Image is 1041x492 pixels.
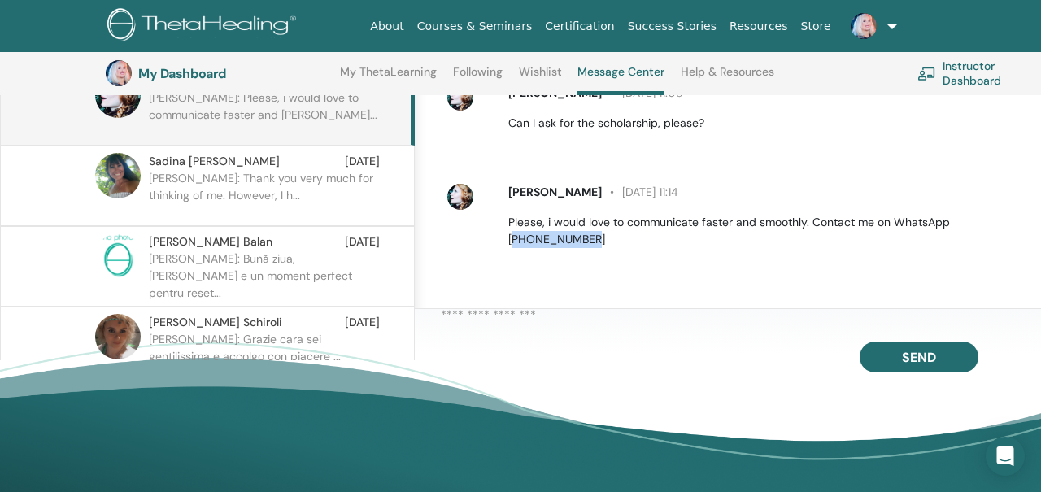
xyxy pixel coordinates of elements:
p: [PERSON_NAME]: Thank you very much for thinking of me. However, I h... [149,170,385,219]
img: default.jpg [95,314,141,359]
span: Send [902,349,936,366]
a: My ThetaLearning [340,65,437,91]
img: logo.png [107,8,302,45]
button: Send [860,342,978,372]
span: Sadina [PERSON_NAME] [149,153,280,170]
span: [DATE] 11:14 [602,185,678,199]
a: Following [453,65,503,91]
p: Please, i would love to communicate faster and smoothly. Contact me on WhatsApp [PHONE_NUMBER] [508,214,1022,248]
span: [DATE] [345,233,380,250]
img: no-photo.png [95,233,141,279]
a: About [364,11,410,41]
span: [DATE] [345,153,380,170]
a: Store [795,11,838,41]
a: Resources [723,11,795,41]
h3: My Dashboard [138,66,301,81]
img: chalkboard-teacher.svg [917,67,936,81]
a: Wishlist [519,65,562,91]
img: default.jpg [851,13,877,39]
span: [PERSON_NAME] [508,185,602,199]
p: [PERSON_NAME]: Grazie cara sei gentilissima e accolgo con piacere ... [149,331,385,380]
span: [DATE] [345,314,380,331]
img: default.jpg [106,60,132,86]
img: default.jpg [95,153,141,198]
a: Certification [538,11,621,41]
span: [PERSON_NAME] [508,85,602,100]
p: [PERSON_NAME]: Please, i would love to communicate faster and [PERSON_NAME]... [149,89,385,138]
p: Can I ask for the scholarship, please? [508,115,1022,132]
p: [PERSON_NAME]: Bună ziua, [PERSON_NAME] e un moment perfect pentru reset... [149,250,385,299]
img: default.jpg [447,85,473,111]
div: Open Intercom Messenger [986,437,1025,476]
a: Message Center [577,65,664,95]
span: [PERSON_NAME] Balan [149,233,272,250]
span: [PERSON_NAME] Schiroli [149,314,282,331]
span: [DATE] 11:08 [602,85,683,100]
img: default.jpg [447,184,473,210]
img: default.jpg [95,72,141,118]
a: Help & Resources [681,65,774,91]
a: Courses & Seminars [411,11,539,41]
a: Success Stories [621,11,723,41]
